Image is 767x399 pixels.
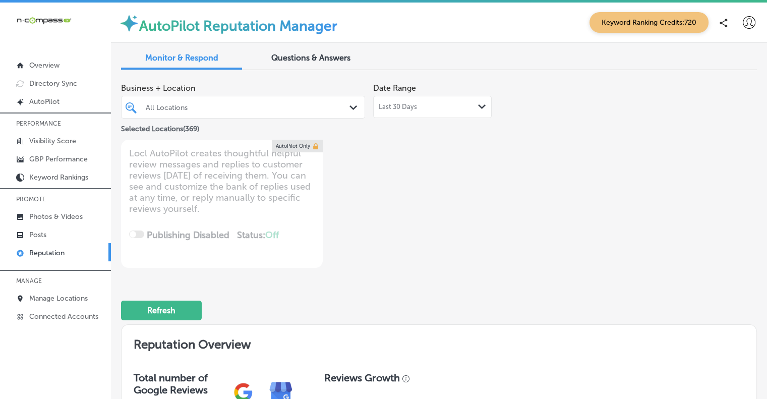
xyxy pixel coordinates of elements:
p: AutoPilot [29,97,60,106]
p: Visibility Score [29,137,76,145]
p: Selected Locations ( 369 ) [121,121,199,133]
p: Keyword Rankings [29,173,88,182]
p: Manage Locations [29,294,88,303]
h3: Total number of Google Reviews [134,372,224,396]
span: Keyword Ranking Credits: 720 [589,12,709,33]
p: Overview [29,61,60,70]
p: Photos & Videos [29,212,83,221]
h2: Reputation Overview [122,325,756,360]
p: Connected Accounts [29,312,98,321]
label: AutoPilot Reputation Manager [139,18,337,34]
p: Posts [29,231,46,239]
label: Date Range [373,83,416,93]
p: Reputation [29,249,65,257]
span: Questions & Answers [271,53,350,63]
span: Last 30 Days [379,103,417,111]
p: Directory Sync [29,79,77,88]
p: GBP Performance [29,155,88,163]
span: Monitor & Respond [145,53,218,63]
div: All Locations [146,103,350,111]
h3: Reviews Growth [324,372,400,384]
img: 660ab0bf-5cc7-4cb8-ba1c-48b5ae0f18e60NCTV_CLogo_TV_Black_-500x88.png [16,16,72,25]
span: Business + Location [121,83,365,93]
button: Refresh [121,301,202,320]
img: autopilot-icon [119,13,139,33]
